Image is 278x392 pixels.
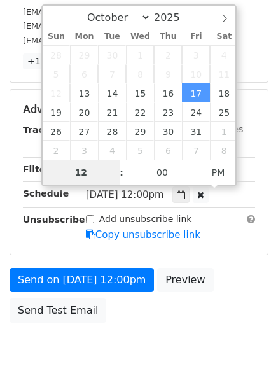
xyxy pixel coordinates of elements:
span: October 5, 2025 [43,64,71,83]
span: October 20, 2025 [70,102,98,122]
span: October 4, 2025 [210,45,238,64]
span: October 1, 2025 [126,45,154,64]
span: October 18, 2025 [210,83,238,102]
span: October 9, 2025 [154,64,182,83]
a: +12 more [23,53,76,69]
a: Send Test Email [10,298,106,323]
span: October 3, 2025 [182,45,210,64]
span: Mon [70,32,98,41]
span: October 22, 2025 [126,102,154,122]
span: October 29, 2025 [126,122,154,141]
span: October 21, 2025 [98,102,126,122]
strong: Schedule [23,188,69,199]
span: October 14, 2025 [98,83,126,102]
span: October 26, 2025 [43,122,71,141]
iframe: Chat Widget [214,331,278,392]
span: November 3, 2025 [70,141,98,160]
strong: Tracking [23,125,66,135]
span: October 8, 2025 [126,64,154,83]
span: November 7, 2025 [182,141,210,160]
span: Sat [210,32,238,41]
span: Click to toggle [201,160,236,185]
small: [EMAIL_ADDRESS][DOMAIN_NAME] [23,7,165,17]
span: October 24, 2025 [182,102,210,122]
span: Tue [98,32,126,41]
span: October 27, 2025 [70,122,98,141]
span: September 28, 2025 [43,45,71,64]
span: October 11, 2025 [210,64,238,83]
span: October 10, 2025 [182,64,210,83]
span: October 31, 2025 [182,122,210,141]
span: October 12, 2025 [43,83,71,102]
span: Wed [126,32,154,41]
span: November 6, 2025 [154,141,182,160]
small: [EMAIL_ADDRESS][DOMAIN_NAME] [23,21,165,31]
span: October 30, 2025 [154,122,182,141]
input: Minute [123,160,201,185]
span: November 1, 2025 [210,122,238,141]
small: [EMAIL_ADDRESS][DOMAIN_NAME] [23,36,165,45]
input: Year [151,11,197,24]
label: Add unsubscribe link [99,213,192,226]
span: November 4, 2025 [98,141,126,160]
span: October 15, 2025 [126,83,154,102]
span: October 17, 2025 [182,83,210,102]
span: October 6, 2025 [70,64,98,83]
span: : [120,160,123,185]
span: October 7, 2025 [98,64,126,83]
strong: Filters [23,164,55,174]
span: October 19, 2025 [43,102,71,122]
span: November 2, 2025 [43,141,71,160]
span: October 28, 2025 [98,122,126,141]
span: October 23, 2025 [154,102,182,122]
span: September 29, 2025 [70,45,98,64]
span: November 5, 2025 [126,141,154,160]
span: Fri [182,32,210,41]
span: Sun [43,32,71,41]
strong: Unsubscribe [23,214,85,225]
span: October 2, 2025 [154,45,182,64]
span: October 16, 2025 [154,83,182,102]
span: October 13, 2025 [70,83,98,102]
span: [DATE] 12:00pm [86,189,164,200]
a: Send on [DATE] 12:00pm [10,268,154,292]
span: Thu [154,32,182,41]
a: Preview [157,268,213,292]
input: Hour [43,160,120,185]
h5: Advanced [23,102,255,116]
span: September 30, 2025 [98,45,126,64]
span: October 25, 2025 [210,102,238,122]
a: Copy unsubscribe link [86,229,200,241]
span: November 8, 2025 [210,141,238,160]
